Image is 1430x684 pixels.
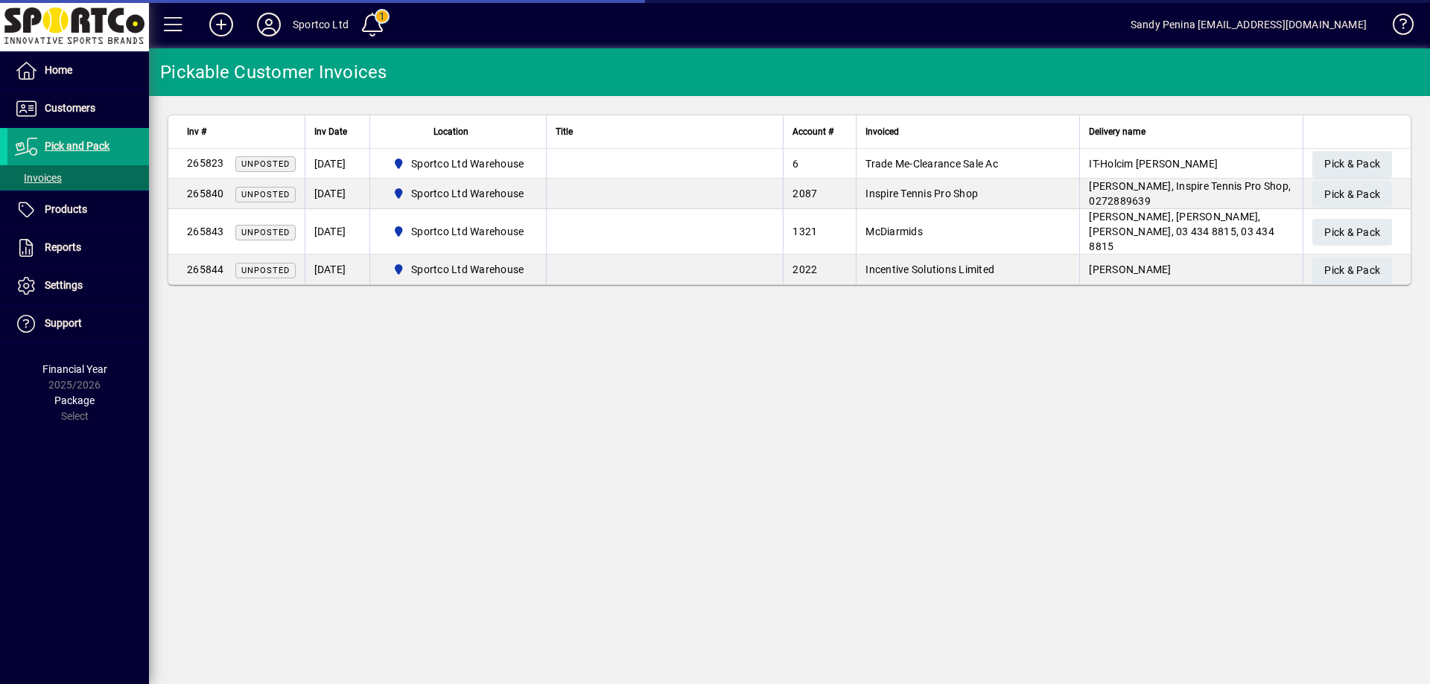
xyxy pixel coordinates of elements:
div: Delivery name [1089,124,1294,140]
span: Inspire Tennis Pro Shop [865,188,978,199]
span: Invoiced [865,124,899,140]
span: Pick & Pack [1324,182,1380,207]
span: Delivery name [1089,124,1145,140]
div: Inv Date [314,124,360,140]
a: Customers [7,90,149,127]
span: Inv Date [314,124,347,140]
div: Title [556,124,774,140]
span: Customers [45,102,95,114]
span: 265823 [187,157,224,169]
div: Inv # [187,124,296,140]
button: Pick & Pack [1312,219,1392,246]
span: Reports [45,241,81,253]
span: [PERSON_NAME] [1089,263,1171,275]
span: Sportco Ltd Warehouse [387,261,530,278]
span: Location [433,124,468,140]
div: Sportco Ltd [293,13,349,36]
span: Unposted [241,266,290,275]
span: Unposted [241,228,290,237]
span: Package [54,394,95,406]
button: Add [197,11,245,38]
span: Sportco Ltd Warehouse [411,224,524,239]
span: Pick & Pack [1324,220,1380,245]
span: Unposted [241,190,290,199]
button: Pick & Pack [1312,181,1392,208]
span: 265840 [187,188,224,199]
a: Home [7,52,149,89]
span: Sportco Ltd Warehouse [387,223,530,240]
span: Inv # [187,124,206,140]
span: 6 [792,158,798,170]
div: Pickable Customer Invoices [160,60,387,84]
span: [PERSON_NAME], [PERSON_NAME], [PERSON_NAME], 03 434 8815, 03 434 8815 [1089,211,1274,252]
div: Account # [792,124,847,140]
td: [DATE] [305,209,369,255]
span: Trade Me-Clearance Sale Ac [865,158,998,170]
span: Unposted [241,159,290,169]
div: Sandy Penina [EMAIL_ADDRESS][DOMAIN_NAME] [1131,13,1367,36]
span: Invoices [15,172,62,184]
span: Sportco Ltd Warehouse [411,262,524,277]
span: Financial Year [42,363,107,375]
button: Profile [245,11,293,38]
span: Account # [792,124,833,140]
span: Sportco Ltd Warehouse [387,155,530,173]
span: Sportco Ltd Warehouse [411,186,524,201]
span: Settings [45,279,83,291]
span: Support [45,317,82,329]
span: Products [45,203,87,215]
span: 1321 [792,226,817,237]
span: 2087 [792,188,817,199]
td: [DATE] [305,255,369,284]
td: [DATE] [305,149,369,179]
span: Home [45,64,72,76]
button: Pick & Pack [1312,151,1392,178]
span: [PERSON_NAME], Inspire Tennis Pro Shop, 0272889639 [1089,180,1291,207]
button: Pick & Pack [1312,257,1392,284]
span: McDiarmids [865,226,923,237]
span: Pick and Pack [45,140,109,152]
a: Invoices [7,165,149,191]
span: 265844 [187,263,224,275]
span: 265843 [187,226,224,237]
a: Products [7,191,149,228]
td: [DATE] [305,179,369,209]
span: Pick & Pack [1324,152,1380,176]
div: Invoiced [865,124,1070,140]
span: Sportco Ltd Warehouse [411,156,524,171]
div: Location [379,124,538,140]
span: 2022 [792,263,817,275]
a: Reports [7,229,149,266]
a: Knowledge Base [1382,3,1411,51]
span: Title [556,124,573,140]
a: Support [7,305,149,342]
span: Pick & Pack [1324,258,1380,283]
span: Incentive Solutions Limited [865,263,994,275]
span: Sportco Ltd Warehouse [387,185,530,202]
a: Settings [7,267,149,304]
span: IT-Holcim [PERSON_NAME] [1089,158,1218,170]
